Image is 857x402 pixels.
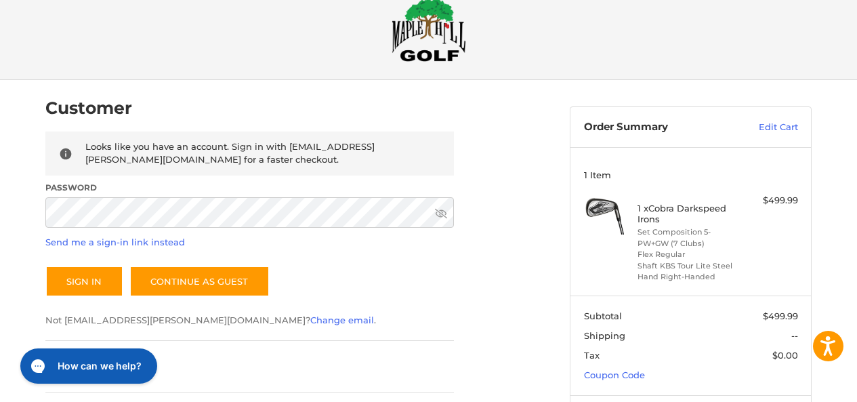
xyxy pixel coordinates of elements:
[791,330,798,341] span: --
[745,194,798,207] div: $499.99
[45,314,454,327] p: Not [EMAIL_ADDRESS][PERSON_NAME][DOMAIN_NAME]? .
[45,182,454,194] label: Password
[129,266,270,297] a: Continue as guest
[584,169,798,180] h3: 1 Item
[45,266,123,297] button: Sign In
[730,121,798,134] a: Edit Cart
[763,310,798,321] span: $499.99
[584,350,600,361] span: Tax
[85,141,375,165] span: Looks like you have an account. Sign in with [EMAIL_ADDRESS][PERSON_NAME][DOMAIN_NAME] for a fast...
[637,226,741,249] li: Set Composition 5-PW+GW (7 Clubs)
[584,330,625,341] span: Shipping
[637,249,741,260] li: Flex Regular
[45,237,185,247] a: Send me a sign-in link instead
[14,344,161,388] iframe: Gorgias live chat messenger
[45,98,132,119] h2: Customer
[584,310,622,321] span: Subtotal
[637,260,741,272] li: Shaft KBS Tour Lite Steel
[772,350,798,361] span: $0.00
[637,271,741,283] li: Hand Right-Handed
[584,121,730,134] h3: Order Summary
[584,369,645,380] a: Coupon Code
[637,203,741,225] h4: 1 x Cobra Darkspeed Irons
[310,315,374,325] a: Change email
